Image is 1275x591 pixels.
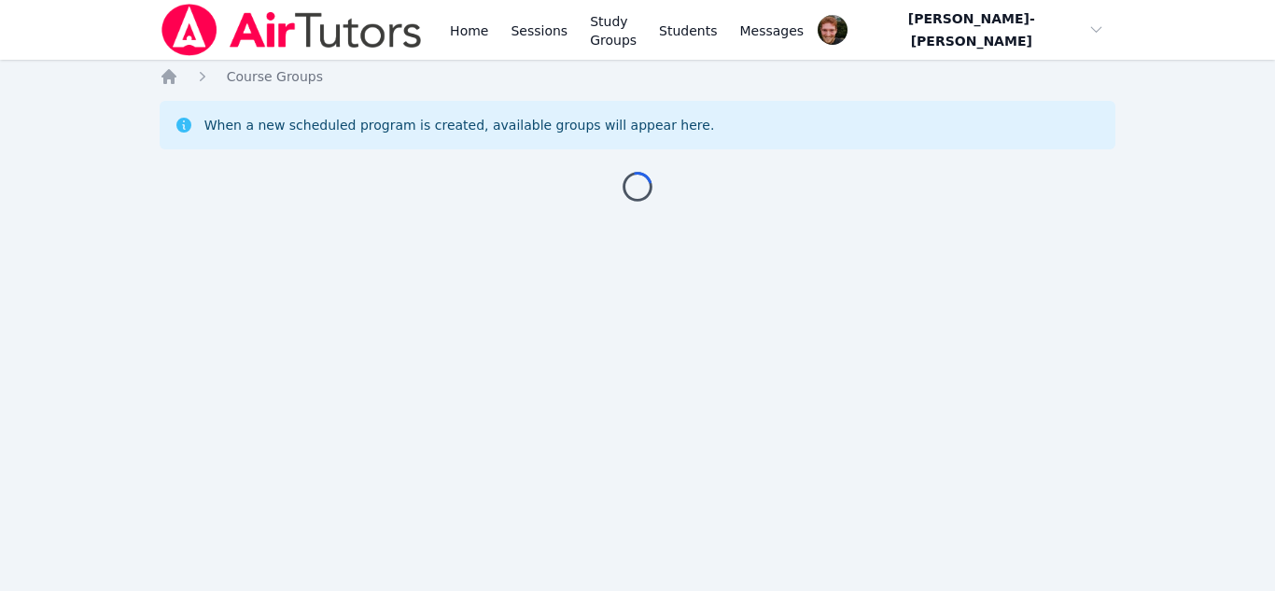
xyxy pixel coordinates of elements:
[740,21,805,40] span: Messages
[204,116,715,134] div: When a new scheduled program is created, available groups will appear here.
[160,67,1116,86] nav: Breadcrumb
[227,69,323,84] span: Course Groups
[227,67,323,86] a: Course Groups
[160,4,424,56] img: Air Tutors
